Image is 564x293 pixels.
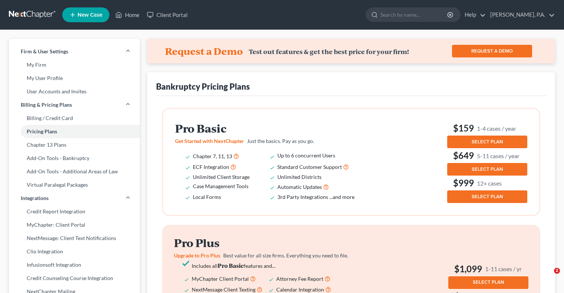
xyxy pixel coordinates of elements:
[472,166,503,172] span: SELECT PLAN
[9,232,140,245] a: NextMessage: Client Text Notifications
[477,124,516,132] small: 1-4 cases / year
[9,192,140,205] a: Integrations
[472,139,503,145] span: SELECT PLAN
[9,272,140,285] a: Credit Counseling Course Integration
[9,152,140,165] a: Add-On Tools - Bankruptcy
[485,265,522,273] small: 1-11 cases / yr
[9,111,140,125] a: Billing / Credit Card
[448,263,528,275] h3: $1,099
[277,164,342,170] span: Standard Customer Support
[472,194,503,200] span: SELECT PLAN
[174,252,220,259] span: Upgrade to Pro Plus
[276,276,323,282] span: Attorney Fee Report
[277,152,335,159] span: Up to 6 concurrent Users
[473,279,504,285] span: SELECT PLAN
[477,179,502,187] small: 12+ cases
[447,190,527,203] button: SELECT PLAN
[9,245,140,258] a: Clio Integration
[554,268,560,274] span: 2
[249,48,409,56] div: Test out features & get the best price for your firm!
[193,194,221,200] span: Local Forms
[175,122,365,134] h2: Pro Basic
[452,45,532,57] a: REQUEST A DEMO
[21,48,68,55] span: Firm & User Settings
[9,45,140,58] a: Firm & User Settings
[143,8,191,21] a: Client Portal
[447,136,527,148] button: SELECT PLAN
[9,71,140,85] a: My User Profile
[193,164,229,170] span: ECF Integration
[277,174,321,180] span: Unlimited Districts
[447,163,527,176] button: SELECT PLAN
[193,183,248,189] span: Case Management Tools
[9,258,140,272] a: Infusionsoft Integration
[477,152,520,160] small: 5-11 cases / year
[192,276,249,282] span: MyChapter Client Portal
[277,184,322,190] span: Automatic Updates
[112,8,143,21] a: Home
[447,177,527,189] h3: $999
[9,85,140,98] a: User Accounts and Invites
[448,276,528,289] button: SELECT PLAN
[174,237,364,249] h2: Pro Plus
[487,8,555,21] a: [PERSON_NAME], P.A.
[175,138,244,144] span: Get Started with NextChapter
[539,268,557,286] iframe: Intercom live chat
[9,218,140,232] a: MyChapter: Client Portal
[329,194,354,200] span: ...and more
[156,81,250,92] div: Bankruptcy Pricing Plans
[192,286,255,293] span: NextMessage Client Texting
[77,12,102,18] span: New Case
[9,138,140,152] a: Chapter 13 Plans
[277,194,328,200] span: 3rd Party Integrations
[247,138,314,144] span: Just the basics. Pay as you go.
[447,122,527,134] h3: $159
[9,178,140,192] a: Virtual Paralegal Packages
[9,98,140,111] a: Billing & Pricing Plans
[9,165,140,178] a: Add-On Tools - Additional Areas of Law
[276,286,324,293] span: Calendar Integration
[192,263,276,269] span: Includes all features and...
[165,45,243,57] h4: Request a Demo
[193,153,232,159] span: Chapter 7, 11, 13
[461,8,486,21] a: Help
[21,194,49,202] span: Integrations
[9,58,140,71] a: My Firm
[21,101,72,109] span: Billing & Pricing Plans
[9,125,140,138] a: Pricing Plans
[9,205,140,218] a: Credit Report Integration
[447,150,527,162] h3: $649
[223,252,348,259] span: Best value for all size firms. Everything you need to file.
[218,262,244,269] strong: Pro Basic
[193,174,250,180] span: Unlimited Client Storage
[380,8,448,21] input: Search by name...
